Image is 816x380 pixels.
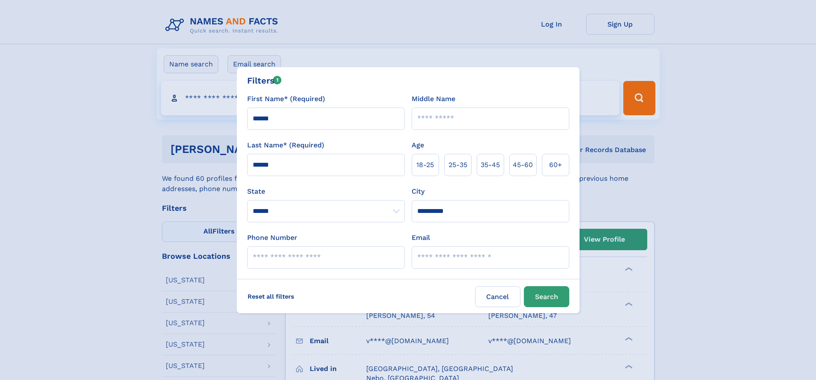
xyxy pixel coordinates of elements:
[416,160,434,170] span: 18‑25
[481,160,500,170] span: 35‑45
[448,160,467,170] span: 25‑35
[549,160,562,170] span: 60+
[513,160,533,170] span: 45‑60
[247,140,324,150] label: Last Name* (Required)
[242,286,300,307] label: Reset all filters
[247,94,325,104] label: First Name* (Required)
[412,186,424,197] label: City
[412,94,455,104] label: Middle Name
[412,140,424,150] label: Age
[247,186,405,197] label: State
[475,286,520,307] label: Cancel
[412,233,430,243] label: Email
[247,233,297,243] label: Phone Number
[247,74,282,87] div: Filters
[524,286,569,307] button: Search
